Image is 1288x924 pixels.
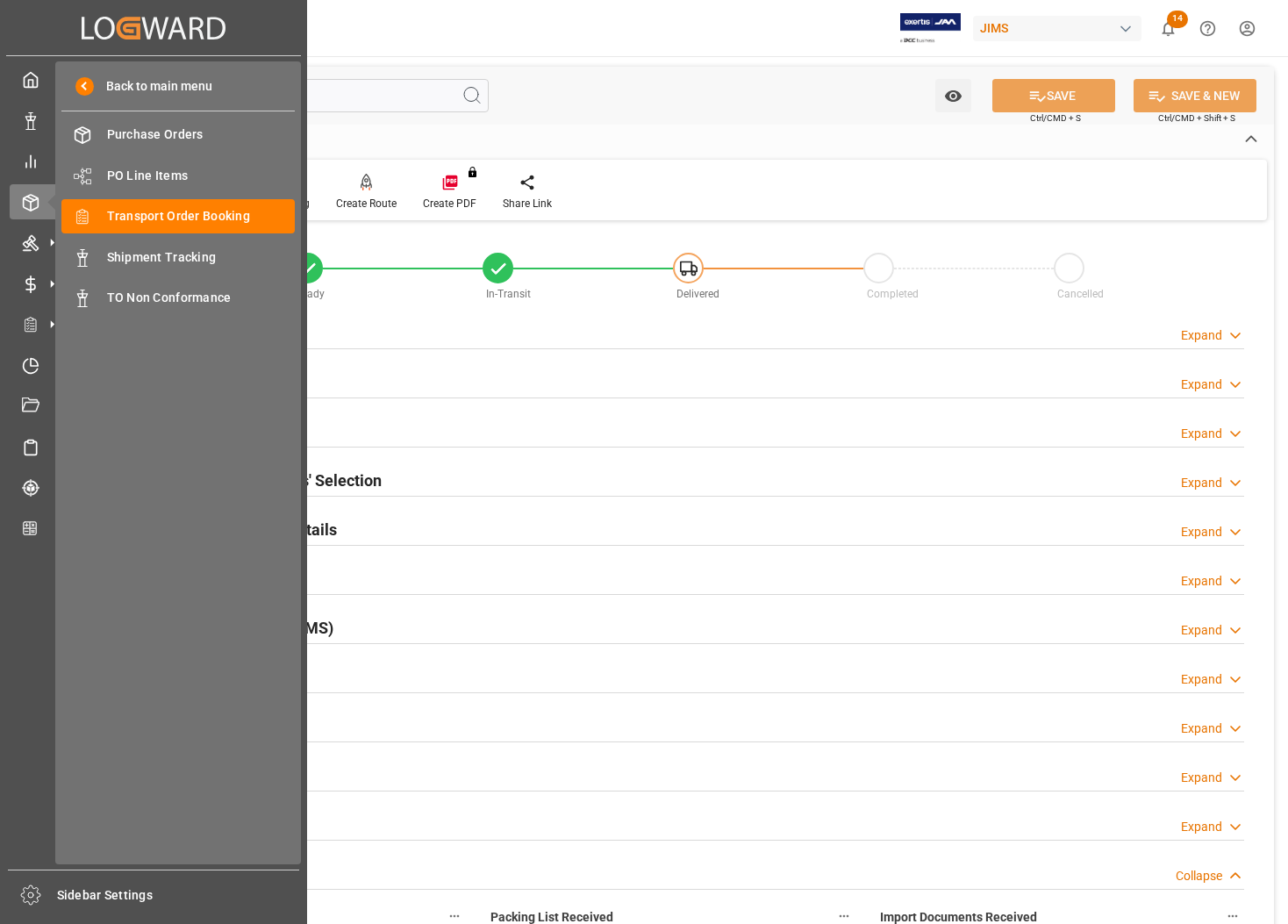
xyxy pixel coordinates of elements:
[107,167,296,185] span: PO Line Items
[61,118,295,152] a: Purchase Orders
[1181,425,1222,443] div: Expand
[1188,9,1227,48] button: Help Center
[1167,11,1188,28] span: 14
[107,289,296,307] span: TO Non Conformance
[1181,670,1222,689] div: Expand
[1181,523,1222,541] div: Expand
[486,288,531,300] span: In-Transit
[1181,572,1222,591] div: Expand
[107,248,296,267] span: Shipment Tracking
[1057,288,1104,300] span: Cancelled
[57,886,300,905] span: Sidebar Settings
[1181,621,1222,640] div: Expand
[10,62,297,97] a: My Cockpit
[10,144,297,178] a: My Reports
[107,125,296,144] span: Purchase Orders
[992,79,1115,112] button: SAVE
[61,240,295,274] a: Shipment Tracking
[10,511,297,545] a: CO2 Calculator
[61,199,295,233] a: Transport Order Booking
[676,288,719,300] span: Delivered
[935,79,971,112] button: open menu
[10,389,297,423] a: Document Management
[107,207,296,226] span: Transport Order Booking
[1181,326,1222,345] div: Expand
[10,103,297,137] a: Data Management
[1181,769,1222,787] div: Expand
[1181,474,1222,492] div: Expand
[1030,111,1081,125] span: Ctrl/CMD + S
[1181,376,1222,394] div: Expand
[900,13,961,44] img: Exertis%20JAM%20-%20Email%20Logo.jpg_1722504956.jpg
[10,429,297,463] a: Sailing Schedules
[867,288,919,300] span: Completed
[61,281,295,315] a: TO Non Conformance
[336,196,397,211] div: Create Route
[296,288,325,300] span: Ready
[61,158,295,192] a: PO Line Items
[1134,79,1256,112] button: SAVE & NEW
[10,347,297,382] a: Timeslot Management V2
[973,16,1141,41] div: JIMS
[94,77,212,96] span: Back to main menu
[503,196,552,211] div: Share Link
[1181,720,1222,738] div: Expand
[10,470,297,505] a: Tracking Shipment
[973,11,1148,45] button: JIMS
[1181,818,1222,836] div: Expand
[1158,111,1235,125] span: Ctrl/CMD + Shift + S
[1148,9,1188,48] button: show 14 new notifications
[1176,867,1222,885] div: Collapse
